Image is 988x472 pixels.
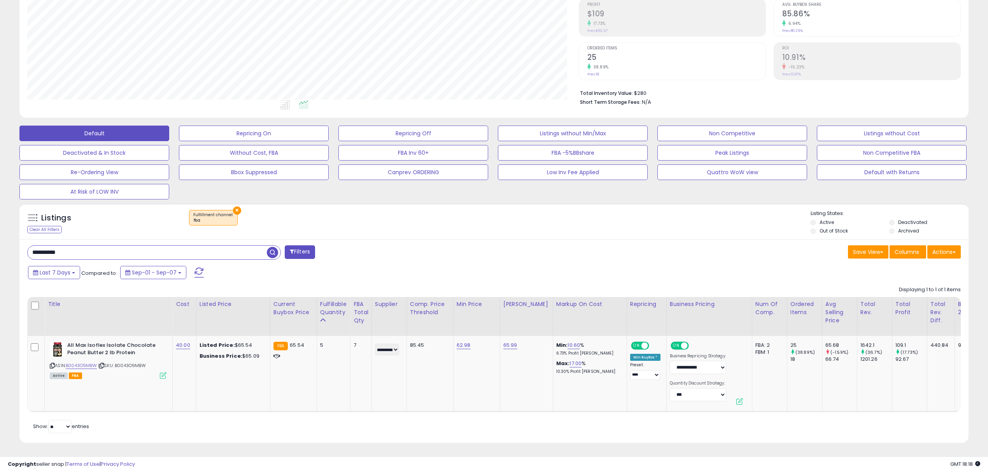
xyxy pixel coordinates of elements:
strong: Copyright [8,460,36,468]
button: Filters [285,245,315,259]
h2: 10.91% [782,53,960,63]
button: × [233,206,241,215]
a: 17.00 [569,360,582,367]
b: Total Inventory Value: [580,90,633,96]
div: BB Share 24h. [958,300,986,316]
div: Total Rev. Diff. [930,300,951,325]
div: Markup on Cost [556,300,624,308]
small: (38.89%) [795,349,815,355]
div: Supplier [375,300,403,308]
b: Min: [556,341,568,349]
button: Quattro WoW view [657,164,807,180]
button: Without Cost, FBA [179,145,329,161]
span: All listings currently available for purchase on Amazon [50,372,68,379]
label: Deactivated [898,219,927,226]
a: 40.00 [176,341,190,349]
h2: 25 [587,53,766,63]
span: 65.54 [290,341,304,349]
b: Max: [556,360,570,367]
div: Fulfillable Quantity [320,300,347,316]
small: -15.23% [786,64,805,70]
div: 92.67 [895,356,927,363]
div: 5 [320,342,344,349]
div: Business Pricing [670,300,749,308]
div: Win BuyBox * [630,354,660,361]
p: Listing States: [811,210,969,217]
div: 1642.1 [860,342,892,349]
div: 109.1 [895,342,927,349]
button: Low Inv Fee Applied [498,164,648,180]
span: | SKU: B0043O9MBW [98,362,146,369]
div: Repricing [630,300,663,308]
button: FBA Inv 60+ [338,145,488,161]
h2: 85.86% [782,9,960,20]
span: Fulfillment channel : [193,212,233,224]
button: Actions [927,245,961,259]
a: Privacy Policy [101,460,135,468]
button: Default with Returns [817,164,967,180]
div: FBA: 2 [755,342,781,349]
small: Prev: 80.29% [782,28,803,33]
div: Total Profit [895,300,924,316]
span: ON [671,343,681,349]
button: Deactivated & In Stock [19,145,169,161]
b: Listed Price: [200,341,235,349]
div: $65.54 [200,342,264,349]
div: Clear All Filters [27,226,62,233]
button: Last 7 Days [28,266,80,279]
div: % [556,342,621,356]
div: 7 [354,342,366,349]
div: Total Rev. [860,300,889,316]
span: N/A [642,98,651,106]
small: (17.73%) [900,349,918,355]
button: Save View [848,245,888,259]
div: 25 [790,342,822,349]
button: Listings without Min/Max [498,126,648,141]
span: ON [632,343,641,349]
div: FBM: 1 [755,349,781,356]
span: Show: entries [33,423,89,430]
label: Active [820,219,834,226]
span: Columns [895,248,919,256]
div: Listed Price [200,300,267,308]
p: 10.30% Profit [PERSON_NAME] [556,369,621,374]
small: Prev: $92.67 [587,28,608,33]
p: 6.73% Profit [PERSON_NAME] [556,351,621,356]
label: Business Repricing Strategy: [670,353,726,359]
li: $280 [580,88,955,97]
a: B0043O9MBW [66,362,97,369]
label: Archived [898,227,919,234]
button: Re-Ordering View [19,164,169,180]
span: OFF [648,343,660,349]
div: Displaying 1 to 1 of 1 items [899,286,961,294]
a: Terms of Use [67,460,100,468]
th: The percentage added to the cost of goods (COGS) that forms the calculator for Min & Max prices. [553,297,627,336]
a: 10.60 [568,341,580,349]
small: 17.73% [591,21,606,26]
button: Listings without Cost [817,126,967,141]
button: Non Competitive [657,126,807,141]
div: Title [48,300,169,308]
div: fba [193,218,233,223]
button: FBA -5%BBshare [498,145,648,161]
button: Peak Listings [657,145,807,161]
div: 18 [790,356,822,363]
button: At Risk of LOW INV [19,184,169,199]
span: Sep-01 - Sep-07 [132,269,177,276]
div: 66.74 [825,356,857,363]
label: Out of Stock [820,227,848,234]
small: (36.7%) [865,349,882,355]
small: Prev: 12.87% [782,72,801,77]
small: 38.89% [591,64,609,70]
div: Preset: [630,362,660,380]
small: Prev: 18 [587,72,599,77]
b: Business Price: [200,352,242,360]
b: Short Term Storage Fees: [580,99,641,105]
span: OFF [687,343,700,349]
button: Non Competitive FBA [817,145,967,161]
button: Bbox Suppressed [179,164,329,180]
div: % [556,360,621,374]
small: FBA [273,342,288,350]
div: FBA Total Qty [354,300,368,325]
h5: Listings [41,213,71,224]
